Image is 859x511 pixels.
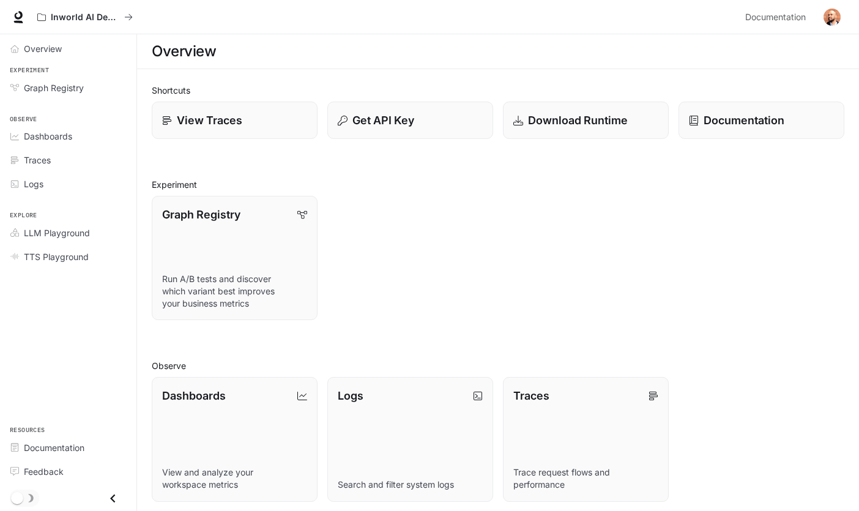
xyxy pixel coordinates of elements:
[51,12,119,23] p: Inworld AI Demos
[5,461,132,482] a: Feedback
[704,112,784,129] p: Documentation
[5,246,132,267] a: TTS Playground
[152,377,318,501] a: DashboardsView and analyze your workspace metrics
[24,465,64,478] span: Feedback
[32,5,138,29] button: All workspaces
[162,466,307,491] p: View and analyze your workspace metrics
[152,196,318,320] a: Graph RegistryRun A/B tests and discover which variant best improves your business metrics
[327,102,493,139] button: Get API Key
[745,10,806,25] span: Documentation
[503,102,669,139] a: Download Runtime
[5,222,132,244] a: LLM Playground
[513,466,658,491] p: Trace request flows and performance
[152,359,844,372] h2: Observe
[24,226,90,239] span: LLM Playground
[503,377,669,501] a: TracesTrace request flows and performance
[24,154,51,166] span: Traces
[352,112,414,129] p: Get API Key
[5,437,132,458] a: Documentation
[24,250,89,263] span: TTS Playground
[152,39,216,64] h1: Overview
[24,42,62,55] span: Overview
[177,112,242,129] p: View Traces
[24,130,72,143] span: Dashboards
[5,125,132,147] a: Dashboards
[824,9,841,26] img: User avatar
[24,441,84,454] span: Documentation
[338,387,363,404] p: Logs
[327,377,493,501] a: LogsSearch and filter system logs
[152,84,844,97] h2: Shortcuts
[162,206,240,223] p: Graph Registry
[338,479,483,491] p: Search and filter system logs
[162,387,226,404] p: Dashboards
[528,112,628,129] p: Download Runtime
[11,491,23,504] span: Dark mode toggle
[679,102,844,139] a: Documentation
[5,77,132,99] a: Graph Registry
[24,81,84,94] span: Graph Registry
[513,387,549,404] p: Traces
[5,38,132,59] a: Overview
[152,178,844,191] h2: Experiment
[152,102,318,139] a: View Traces
[820,5,844,29] button: User avatar
[5,173,132,195] a: Logs
[99,486,127,511] button: Close drawer
[740,5,815,29] a: Documentation
[162,273,307,310] p: Run A/B tests and discover which variant best improves your business metrics
[24,177,43,190] span: Logs
[5,149,132,171] a: Traces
